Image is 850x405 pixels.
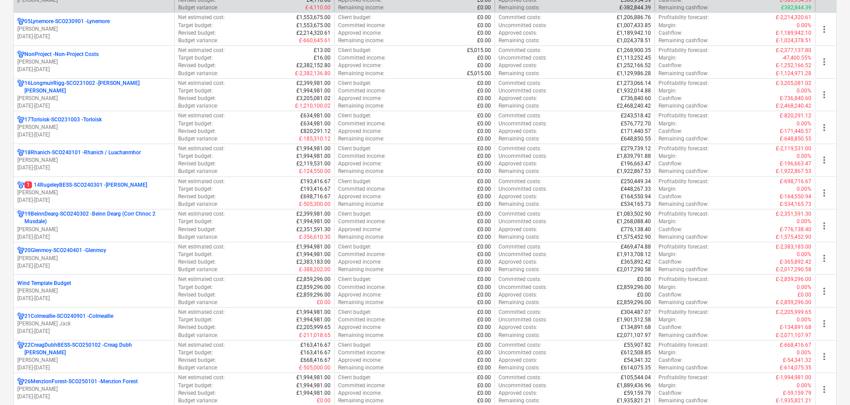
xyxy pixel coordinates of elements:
p: Budget variance : [178,135,218,143]
p: £1,129,986.28 [617,70,651,77]
p: £-1,124,971.28 [776,70,811,77]
span: more_vert [819,221,830,231]
p: Net estimated cost : [178,112,225,120]
p: [PERSON_NAME] [17,156,171,164]
p: Client budget : [338,14,371,21]
p: [PERSON_NAME] Jack [17,320,171,328]
p: Committed costs : [499,210,541,218]
p: Cashflow : [658,160,682,168]
p: Remaining costs : [499,4,540,12]
p: £-660,645.61 [299,37,331,44]
span: more_vert [819,89,830,100]
p: £-648,850.55 [780,135,811,143]
p: £0.00 [477,185,491,193]
p: £0.00 [477,193,491,200]
p: £-736,840.60 [780,95,811,102]
p: Remaining cashflow : [658,200,709,208]
p: £0.00 [477,62,491,69]
p: Approved income : [338,62,382,69]
p: £1,189,942.10 [617,29,651,37]
div: Project has multi currencies enabled [17,247,24,254]
p: Remaining cashflow : [658,70,709,77]
p: Approved costs : [499,95,537,102]
div: 21Colmeallie-SCO240901 -Colmeallie[PERSON_NAME] Jack[DATE]-[DATE] [17,313,171,335]
p: £0.00 [477,160,491,168]
p: [DATE] - [DATE] [17,364,171,372]
span: more_vert [819,56,830,67]
p: Uncommitted costs : [499,185,547,193]
p: £196,663.47 [621,160,651,168]
p: Net estimated cost : [178,178,225,185]
p: Target budget : [178,87,213,95]
p: £0.00 [477,135,491,143]
p: [DATE] - [DATE] [17,131,171,139]
p: Cashflow : [658,29,682,37]
p: Target budget : [178,120,213,128]
p: Approved income : [338,193,382,200]
p: £13.00 [314,47,331,54]
p: Revised budget : [178,62,216,69]
div: NonProject -Non-Project Costs[PERSON_NAME][DATE]-[DATE] [17,51,171,73]
p: [PERSON_NAME] [17,226,171,233]
p: [PERSON_NAME] [17,58,171,66]
p: £1,994,981.00 [296,145,331,152]
p: [PERSON_NAME] [17,385,171,393]
p: Remaining income : [338,102,384,110]
p: £-2,382,136.80 [295,70,331,77]
div: Project has multi currencies enabled [17,116,24,124]
p: £2,399,981.00 [296,210,331,218]
p: Budget variance : [178,37,218,44]
p: Uncommitted costs : [499,152,547,160]
p: Profitability forecast : [658,112,709,120]
p: 0.00% [797,152,811,160]
p: £-820,291.12 [780,112,811,120]
p: Remaining costs : [499,200,540,208]
p: Remaining income : [338,4,384,12]
p: [PERSON_NAME] [17,357,171,364]
div: Project has multi currencies enabled [17,51,24,58]
p: Profitability forecast : [658,47,709,54]
p: £0.00 [477,54,491,62]
p: 0.00% [797,22,811,29]
p: Committed income : [338,87,386,95]
p: Margin : [658,185,677,193]
div: Wind Template Budget[PERSON_NAME][DATE]-[DATE] [17,280,171,302]
p: £0.00 [477,22,491,29]
p: Revised budget : [178,95,216,102]
p: Margin : [658,87,677,95]
p: £1,553,675.00 [296,22,331,29]
p: Remaining cashflow : [658,37,709,44]
p: £1,994,981.00 [296,152,331,160]
p: Approved costs : [499,193,537,200]
p: 22CreagDubhBESS-SCO250102 - Creag Dubh [PERSON_NAME] [24,341,171,357]
p: Budget variance : [178,168,218,175]
p: Budget variance : [178,102,218,110]
p: Profitability forecast : [658,14,709,21]
span: more_vert [819,318,830,329]
p: £-2,468,240.42 [776,102,811,110]
p: Remaining cashflow : [658,168,709,175]
p: £5,015.00 [467,70,491,77]
p: 16LongmuirRigg-SCO231002 - [PERSON_NAME] [PERSON_NAME] [24,80,171,95]
p: £16.00 [314,54,331,62]
p: £0.00 [477,112,491,120]
p: £-164,550.94 [780,193,811,200]
p: £648,850.55 [621,135,651,143]
p: Client budget : [338,210,371,218]
p: £0.00 [477,29,491,37]
p: £736,840.60 [621,95,651,102]
p: £1,113,252.45 [617,54,651,62]
p: [DATE] - [DATE] [17,33,171,40]
p: £0.00 [477,120,491,128]
p: Uncommitted costs : [499,120,547,128]
p: £1,206,886.76 [617,14,651,21]
p: £3,205,081.02 [296,95,331,102]
p: £1,007,433.85 [617,22,651,29]
p: £1,268,900.35 [617,47,651,54]
p: Committed costs : [499,178,541,185]
div: 114RugeleyBESS-SCO240301 -[PERSON_NAME][PERSON_NAME][DATE]-[DATE] [17,181,171,204]
p: Net estimated cost : [178,80,225,87]
p: Uncommitted costs : [499,54,547,62]
p: Budget variance : [178,70,218,77]
p: Remaining cashflow : [658,4,709,12]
